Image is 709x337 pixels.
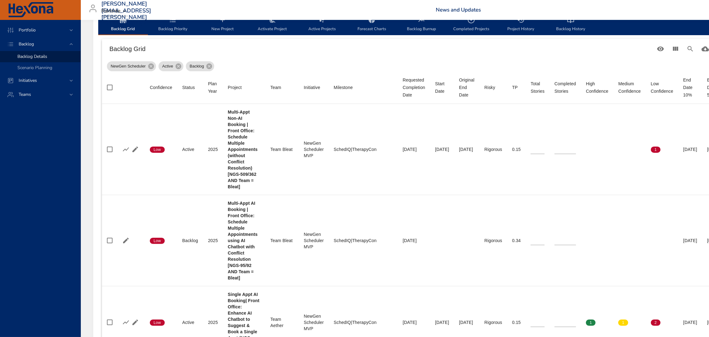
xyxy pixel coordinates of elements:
span: 1 [651,147,661,152]
span: Backlog Priority [152,16,194,33]
span: Backlog Burnup [400,16,443,33]
span: Low [150,320,165,325]
b: Multi-Appt Non-AI Booking | Front Office: Schedule Multiple Appointments (without Conflict Resolu... [228,110,258,189]
div: Sort [484,84,495,91]
span: Backlog Details [17,54,47,59]
span: Active [159,63,177,69]
div: [DATE] [683,319,697,325]
span: 0 [618,147,628,152]
div: Active [182,146,198,152]
div: Rigorous [484,319,502,325]
div: Team [270,84,281,91]
b: Multi-Appt AI Booking | Front Office: Schedule Multiple Appointments using AI Chatbot with Confli... [228,201,258,280]
div: Team Bleat [270,237,294,244]
h3: [PERSON_NAME][EMAIL_ADDRESS][PERSON_NAME][DOMAIN_NAME] [101,1,151,27]
div: 2025 [208,146,218,152]
div: Completed Stories [555,80,576,95]
span: 0 [586,147,596,152]
div: Medium Confidence [618,80,641,95]
span: 1 [618,320,628,325]
span: TP [512,84,521,91]
div: TP [512,84,518,91]
span: Active Projects [301,16,343,33]
div: 0.15 [512,146,521,152]
div: Sort [150,84,172,91]
div: Sort [618,80,641,95]
div: Raintree [101,6,128,16]
div: Confidence [150,84,172,91]
div: Active [182,319,198,325]
span: NewGen Scheduler [107,63,150,69]
span: Start Date [435,80,449,95]
span: Original End Date [459,76,474,99]
div: Plan Year [208,80,218,95]
span: Forecast Charts [351,16,393,33]
div: NewGen Scheduler [107,61,156,71]
img: Hexona [7,2,54,18]
button: Edit Project Details [131,318,140,327]
button: Search [683,41,698,56]
div: Rigorous [484,237,502,244]
div: Sort [435,80,449,95]
span: Backlog [186,63,208,69]
div: Sort [555,80,576,95]
div: Sort [334,84,353,91]
div: 2025 [208,237,218,244]
div: [DATE] [435,319,449,325]
span: Backlog [14,41,39,47]
div: Backlog [182,237,198,244]
span: Backlog History [550,16,592,33]
span: Portfolio [14,27,41,33]
div: Sort [270,84,281,91]
button: Edit Project Details [131,145,140,154]
span: Initiative [304,84,324,91]
button: Edit Project Details [121,236,131,245]
div: 0.34 [512,237,521,244]
div: Sort [182,84,195,91]
span: Team [270,84,294,91]
div: Sort [403,76,425,99]
div: [DATE] [683,146,697,152]
div: 2025 [208,319,218,325]
div: Sort [586,80,608,95]
span: Low [150,238,165,244]
span: 2 [651,320,661,325]
div: Risky [484,84,495,91]
span: Project [228,84,260,91]
div: Initiative [304,84,320,91]
div: Sort [208,80,218,95]
span: Total Stories [531,80,545,95]
div: [DATE] [435,146,449,152]
span: Low [150,147,165,152]
span: Status [182,84,198,91]
div: SchedIQ|TherapyCon [334,237,393,244]
div: Project [228,84,242,91]
div: [DATE] [403,237,425,244]
div: Backlog [186,61,214,71]
button: Standard Views [653,41,668,56]
div: Milestone [334,84,353,91]
div: Sort [304,84,320,91]
div: [DATE] [459,146,474,152]
div: Sort [531,80,545,95]
div: SchedIQ|TherapyCon [334,146,393,152]
div: Sort [512,84,518,91]
div: NewGen Scheduler MVP [304,140,324,159]
span: 1 [586,320,596,325]
div: Sort [228,84,242,91]
div: Low Confidence [651,80,673,95]
div: Requested Completion Date [403,76,425,99]
div: Sort [459,76,474,99]
div: Team Bleat [270,146,294,152]
span: Scenario Planning [17,65,52,71]
span: Project History [500,16,542,33]
button: Show Burnup [121,145,131,154]
div: [DATE] [459,319,474,325]
div: 0.15 [512,319,521,325]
